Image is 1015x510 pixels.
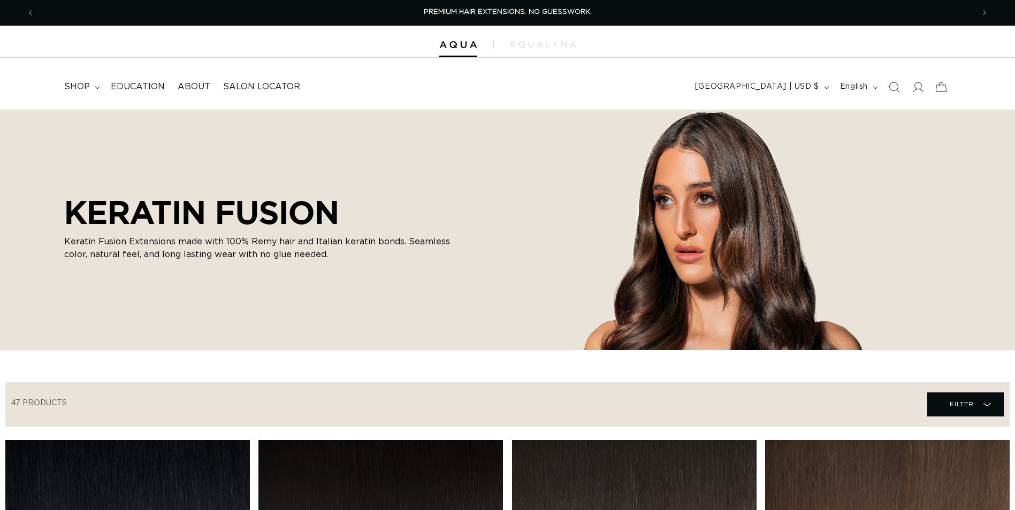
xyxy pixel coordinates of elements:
[111,81,165,92] span: Education
[64,81,90,92] span: shop
[950,394,974,414] span: Filter
[178,81,210,92] span: About
[695,81,819,92] span: [GEOGRAPHIC_DATA] | USD $
[104,75,171,99] a: Education
[424,9,592,16] span: PREMIUM HAIR EXTENSIONS. NO GUESSWORK.
[927,392,1004,416] summary: Filter
[171,75,217,99] a: About
[64,235,471,261] p: Keratin Fusion Extensions made with 100% Remy hair and Italian keratin bonds. Seamless color, nat...
[509,41,576,48] img: aqualyna.com
[19,3,42,23] button: Previous announcement
[840,81,868,92] span: English
[973,3,996,23] button: Next announcement
[882,75,906,99] summary: Search
[223,81,300,92] span: Salon Locator
[11,399,67,407] span: 47 products
[58,75,104,99] summary: shop
[439,41,477,49] img: Aqua Hair Extensions
[217,75,307,99] a: Salon Locator
[689,77,834,97] button: [GEOGRAPHIC_DATA] | USD $
[64,194,471,231] h2: KERATIN FUSION
[834,77,882,97] button: English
